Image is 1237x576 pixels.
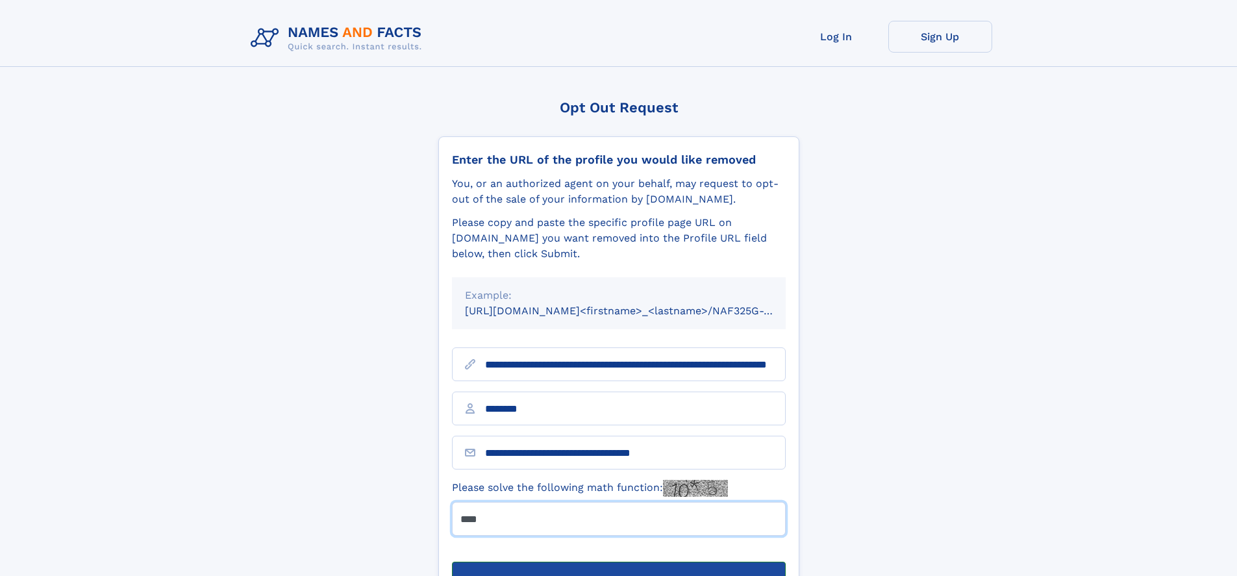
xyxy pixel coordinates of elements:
[784,21,888,53] a: Log In
[452,153,786,167] div: Enter the URL of the profile you would like removed
[452,480,728,497] label: Please solve the following math function:
[452,215,786,262] div: Please copy and paste the specific profile page URL on [DOMAIN_NAME] you want removed into the Pr...
[438,99,799,116] div: Opt Out Request
[888,21,992,53] a: Sign Up
[465,305,810,317] small: [URL][DOMAIN_NAME]<firstname>_<lastname>/NAF325G-xxxxxxxx
[245,21,432,56] img: Logo Names and Facts
[452,176,786,207] div: You, or an authorized agent on your behalf, may request to opt-out of the sale of your informatio...
[465,288,773,303] div: Example:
